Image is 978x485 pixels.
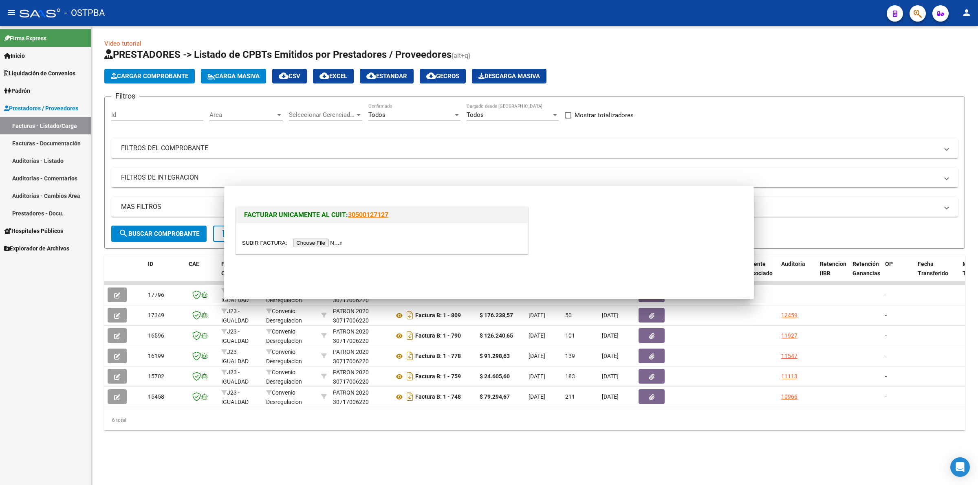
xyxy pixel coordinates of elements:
[366,71,376,81] mat-icon: cloud_download
[529,332,545,339] span: [DATE]
[64,4,105,22] span: - OSTPBA
[733,255,778,291] datatable-header-cell: Expediente SUR Asociado
[189,261,199,267] span: CAE
[333,307,369,316] div: PATRON 2020
[415,373,461,380] strong: Factura B: 1 - 759
[333,327,388,344] div: 30717006220
[885,332,887,339] span: -
[405,390,415,403] i: Descargar documento
[221,389,249,415] span: J23 - IGUALDAD SALUD
[104,49,452,60] span: PRESTADORES -> Listado de CPBTs Emitidos por Prestadores / Proveedores
[781,331,797,340] div: 11927
[221,328,249,353] span: J23 - IGUALDAD SALUD
[220,228,230,238] mat-icon: delete
[319,72,347,80] span: EXCEL
[426,72,459,80] span: Gecros
[148,261,153,267] span: ID
[4,244,69,253] span: Explorador de Archivos
[333,388,388,405] div: 30717006220
[207,72,260,80] span: Carga Masiva
[478,72,540,80] span: Descarga Masiva
[266,369,302,385] span: Convenio Desregulacion
[565,332,575,339] span: 101
[950,457,970,477] div: Open Intercom Messenger
[4,34,46,43] span: Firma Express
[221,261,252,277] span: Facturado x Orden De
[266,308,302,324] span: Convenio Desregulacion
[333,368,369,377] div: PATRON 2020
[145,255,185,291] datatable-header-cell: ID
[244,211,348,219] span: FACTURAR UNICAMENTE AL CUIT:
[148,373,164,380] span: 15702
[266,328,302,344] span: Convenio Desregulacion
[111,90,139,102] h3: Filtros
[333,388,369,397] div: PATRON 2020
[529,353,545,359] span: [DATE]
[333,327,369,336] div: PATRON 2020
[405,370,415,383] i: Descargar documento
[104,410,965,430] div: 6 total
[185,255,218,291] datatable-header-cell: CAE
[781,372,797,381] div: 11113
[7,8,16,18] mat-icon: menu
[221,287,249,313] span: J23 - IGUALDAD SALUD
[529,393,545,400] span: [DATE]
[279,72,300,80] span: CSV
[602,332,619,339] span: [DATE]
[405,349,415,362] i: Descargar documento
[333,307,388,324] div: 30717006220
[885,353,887,359] span: -
[121,173,938,182] mat-panel-title: FILTROS DE INTEGRACION
[529,312,545,318] span: [DATE]
[565,393,575,400] span: 211
[914,255,959,291] datatable-header-cell: Fecha Transferido
[885,261,893,267] span: OP
[221,349,249,374] span: J23 - IGUALDAD SALUD
[480,332,513,339] strong: $ 126.240,65
[119,228,128,238] mat-icon: search
[405,309,415,322] i: Descargar documento
[467,111,484,119] span: Todos
[366,72,407,80] span: Estandar
[781,392,797,402] div: 10966
[415,312,461,319] strong: Factura B: 1 - 809
[148,353,164,359] span: 16199
[415,333,461,339] strong: Factura B: 1 - 790
[849,255,882,291] datatable-header-cell: Retención Ganancias
[480,393,510,400] strong: $ 79.294,67
[602,373,619,380] span: [DATE]
[472,69,546,83] app-download-masive: Descarga masiva de comprobantes (adjuntos)
[885,292,887,298] span: -
[452,52,471,59] span: (alt+q)
[565,373,575,380] span: 183
[565,312,572,318] span: 50
[4,104,78,113] span: Prestadores / Proveedores
[781,351,797,361] div: 11547
[348,211,388,219] a: 30500127127
[962,8,971,18] mat-icon: person
[148,332,164,339] span: 16596
[333,368,388,385] div: 30717006220
[415,394,461,400] strong: Factura B: 1 - 748
[333,347,369,357] div: PATRON 2020
[575,110,634,120] span: Mostrar totalizadores
[4,69,75,78] span: Liquidación de Convenios
[266,349,302,364] span: Convenio Desregulacion
[885,312,887,318] span: -
[104,40,141,47] a: Video tutorial
[529,373,545,380] span: [DATE]
[480,312,513,318] strong: $ 176.238,57
[565,353,575,359] span: 139
[221,308,249,333] span: J23 - IGUALDAD SALUD
[4,226,63,235] span: Hospitales Públicos
[333,347,388,364] div: 30717006220
[885,373,887,380] span: -
[121,144,938,153] mat-panel-title: FILTROS DEL COMPROBANTE
[918,261,948,277] span: Fecha Transferido
[736,261,773,277] span: Expediente SUR Asociado
[220,230,279,237] span: Borrar Filtros
[121,202,938,211] mat-panel-title: MAS FILTROS
[119,230,199,237] span: Buscar Comprobante
[209,111,275,119] span: Area
[289,111,355,119] span: Seleccionar Gerenciador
